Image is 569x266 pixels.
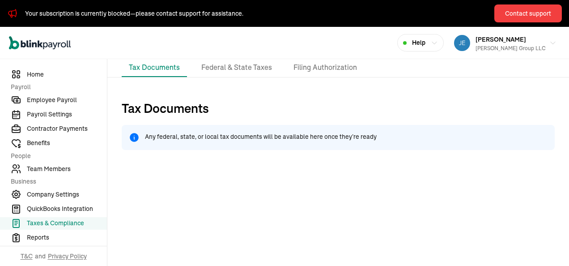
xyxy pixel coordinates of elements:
[286,58,364,77] li: Filing Authorization
[48,252,87,261] span: Privacy Policy
[145,132,377,141] span: Any federal, state, or local tax documents will be available here once they’re ready
[11,151,102,161] span: People
[27,204,107,214] span: QuickBooks Integration
[397,34,444,51] button: Help
[450,32,560,54] button: [PERSON_NAME][PERSON_NAME] Group LLC
[476,44,546,52] div: [PERSON_NAME] Group LLC
[11,82,102,92] span: Payroll
[27,138,107,148] span: Benefits
[25,9,243,18] div: Your subscription is currently blocked—please contact support for assistance.
[21,252,33,261] span: T&C
[476,35,526,43] span: [PERSON_NAME]
[412,38,425,47] span: Help
[27,110,107,119] span: Payroll Settings
[27,164,107,174] span: Team Members
[27,190,107,199] span: Company Settings
[524,223,569,266] iframe: Chat Widget
[494,4,562,22] button: Contact support
[194,58,279,77] li: Federal & State Taxes
[505,9,551,18] div: Contact support
[27,219,107,228] span: Taxes & Compliance
[27,124,107,133] span: Contractor Payments
[27,70,107,79] span: Home
[122,99,555,125] h1: Tax Documents
[11,177,102,186] span: Business
[27,233,107,242] span: Reports
[122,58,187,77] li: Tax Documents
[27,95,107,105] span: Employee Payroll
[9,30,71,56] nav: Global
